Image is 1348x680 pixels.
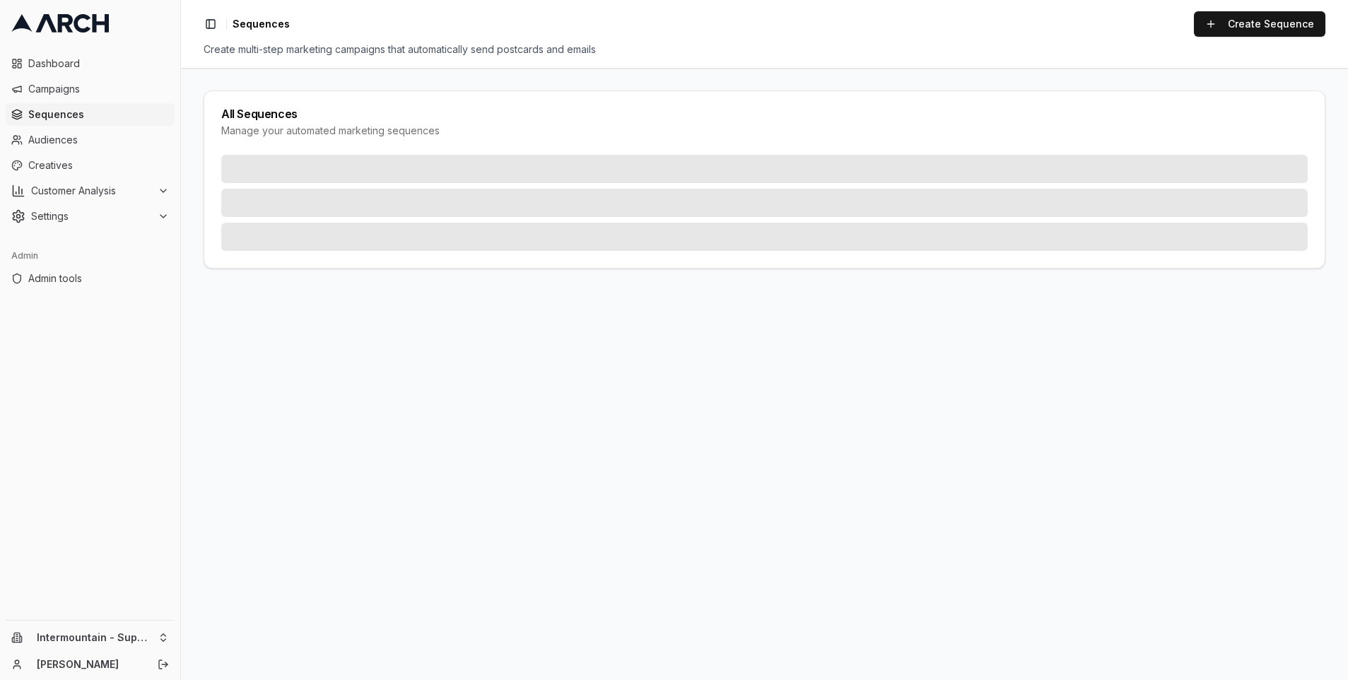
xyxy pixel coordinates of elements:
span: Customer Analysis [31,184,152,198]
a: Campaigns [6,78,175,100]
span: Campaigns [28,82,169,96]
a: Create Sequence [1194,11,1325,37]
button: Settings [6,205,175,228]
nav: breadcrumb [233,17,290,31]
span: Sequences [28,107,169,122]
div: All Sequences [221,108,1308,119]
span: Settings [31,209,152,223]
span: Creatives [28,158,169,172]
a: Dashboard [6,52,175,75]
span: Dashboard [28,57,169,71]
span: Admin tools [28,271,169,286]
button: Log out [153,655,173,674]
button: Intermountain - Superior Water & Air [6,626,175,649]
button: Customer Analysis [6,180,175,202]
div: Manage your automated marketing sequences [221,124,1308,138]
a: Admin tools [6,267,175,290]
span: Intermountain - Superior Water & Air [37,631,152,644]
div: Admin [6,245,175,267]
span: Sequences [233,17,290,31]
span: Audiences [28,133,169,147]
a: Audiences [6,129,175,151]
a: Creatives [6,154,175,177]
a: [PERSON_NAME] [37,657,142,672]
div: Create multi-step marketing campaigns that automatically send postcards and emails [204,42,1325,57]
a: Sequences [6,103,175,126]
